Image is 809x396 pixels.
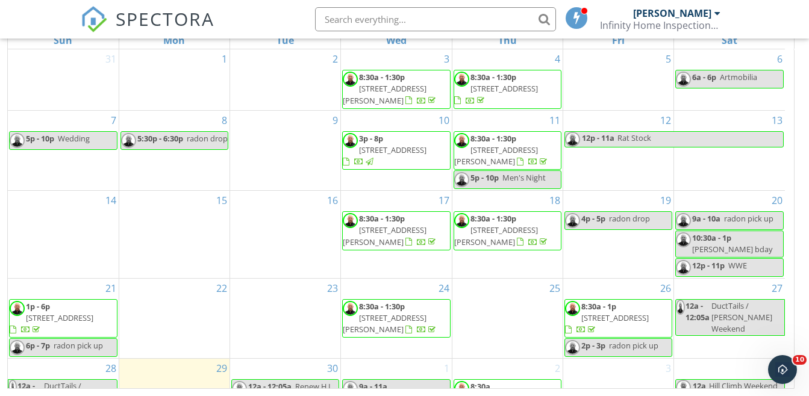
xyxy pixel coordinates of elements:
[274,32,296,49] a: Tuesday
[341,191,452,278] td: Go to September 17, 2025
[709,380,778,391] span: Hill Climb Weekend
[51,32,75,49] a: Sunday
[454,144,538,167] span: [STREET_ADDRESS][PERSON_NAME]
[565,301,649,335] a: 8:30a - 1p [STREET_ADDRESS]
[793,355,807,365] span: 10
[81,6,107,32] img: The Best Home Inspection Software - Spectora
[359,133,383,144] span: 3p - 8p
[768,355,797,384] iframe: Intercom live chat
[565,340,580,355] img: download.png
[452,278,563,359] td: Go to September 25, 2025
[359,72,405,82] span: 8:30a - 1:30p
[8,380,17,395] img: download.png
[8,278,119,359] td: Go to September 21, 2025
[674,49,785,110] td: Go to September 6, 2025
[108,111,119,130] a: Go to September 7, 2025
[724,213,773,224] span: radon pick up
[359,381,387,392] span: 9a - 11a
[359,213,405,224] span: 8:30a - 1:30p
[10,301,93,335] a: 1p - 6p [STREET_ADDRESS]
[436,111,452,130] a: Go to September 10, 2025
[663,49,673,69] a: Go to September 5, 2025
[676,300,684,315] img: download.png
[769,279,785,298] a: Go to September 27, 2025
[26,133,54,144] span: 5p - 10p
[341,278,452,359] td: Go to September 24, 2025
[341,110,452,191] td: Go to September 10, 2025
[502,172,546,183] span: Men's Night
[121,133,136,148] img: download.png
[470,172,499,183] span: 5p - 10p
[330,111,340,130] a: Go to September 9, 2025
[343,133,358,148] img: download.png
[116,6,214,31] span: SPECTORA
[692,260,725,271] span: 12p - 11p
[633,7,711,19] div: [PERSON_NAME]
[728,260,747,271] span: WWE
[692,72,716,82] span: 6a - 6p
[454,172,469,187] img: download.png
[581,301,616,312] span: 8:30a - 1p
[342,70,450,109] a: 8:30a - 1:30p [STREET_ADDRESS][PERSON_NAME]
[581,340,605,351] span: 2p - 3p
[230,110,341,191] td: Go to September 9, 2025
[442,49,452,69] a: Go to September 3, 2025
[436,191,452,210] a: Go to September 17, 2025
[436,279,452,298] a: Go to September 24, 2025
[609,340,658,351] span: radon pick up
[563,110,673,191] td: Go to September 12, 2025
[119,49,230,110] td: Go to September 1, 2025
[676,213,691,228] img: download.png
[119,278,230,359] td: Go to September 22, 2025
[119,191,230,278] td: Go to September 15, 2025
[248,381,292,392] span: 12a - 12:05a
[454,133,469,148] img: download.png
[219,111,230,130] a: Go to September 8, 2025
[442,359,452,378] a: Go to October 1, 2025
[769,111,785,130] a: Go to September 13, 2025
[214,191,230,210] a: Go to September 15, 2025
[454,211,561,250] a: 8:30a - 1:30p [STREET_ADDRESS][PERSON_NAME]
[563,49,673,110] td: Go to September 5, 2025
[674,191,785,278] td: Go to September 20, 2025
[454,213,469,228] img: download.png
[343,213,438,247] a: 8:30a - 1:30p [STREET_ADDRESS][PERSON_NAME]
[103,279,119,298] a: Go to September 21, 2025
[692,232,731,243] span: 10:30a - 1p
[685,300,710,336] span: 12a - 12:05a
[359,301,405,312] span: 8:30a - 1:30p
[454,72,469,87] img: download.png
[343,301,438,335] a: 8:30a - 1:30p [STREET_ADDRESS][PERSON_NAME]
[552,49,563,69] a: Go to September 4, 2025
[103,191,119,210] a: Go to September 14, 2025
[81,16,214,42] a: SPECTORA
[342,299,450,338] a: 8:30a - 1:30p [STREET_ADDRESS][PERSON_NAME]
[658,191,673,210] a: Go to September 19, 2025
[581,132,615,147] span: 12p - 11a
[564,299,672,338] a: 8:30a - 1p [STREET_ADDRESS]
[496,32,519,49] a: Thursday
[547,111,563,130] a: Go to September 11, 2025
[663,359,673,378] a: Go to October 3, 2025
[341,49,452,110] td: Go to September 3, 2025
[219,49,230,69] a: Go to September 1, 2025
[230,278,341,359] td: Go to September 23, 2025
[676,380,691,395] img: download.png
[452,110,563,191] td: Go to September 11, 2025
[343,72,358,87] img: download.png
[26,312,93,323] span: [STREET_ADDRESS]
[343,72,438,105] a: 8:30a - 1:30p [STREET_ADDRESS][PERSON_NAME]
[214,279,230,298] a: Go to September 22, 2025
[9,299,117,338] a: 1p - 6p [STREET_ADDRESS]
[343,381,358,396] img: download.png
[470,72,516,82] span: 8:30a - 1:30p
[343,83,426,105] span: [STREET_ADDRESS][PERSON_NAME]
[676,260,691,275] img: download.png
[609,213,650,224] span: radon drop
[565,301,580,316] img: download.png
[54,340,103,351] span: radon pick up
[711,300,772,334] span: DuctTails / [PERSON_NAME] Weekend
[692,244,772,255] span: [PERSON_NAME] bday
[342,211,450,250] a: 8:30a - 1:30p [STREET_ADDRESS][PERSON_NAME]
[342,131,450,170] a: 3p - 8p [STREET_ADDRESS]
